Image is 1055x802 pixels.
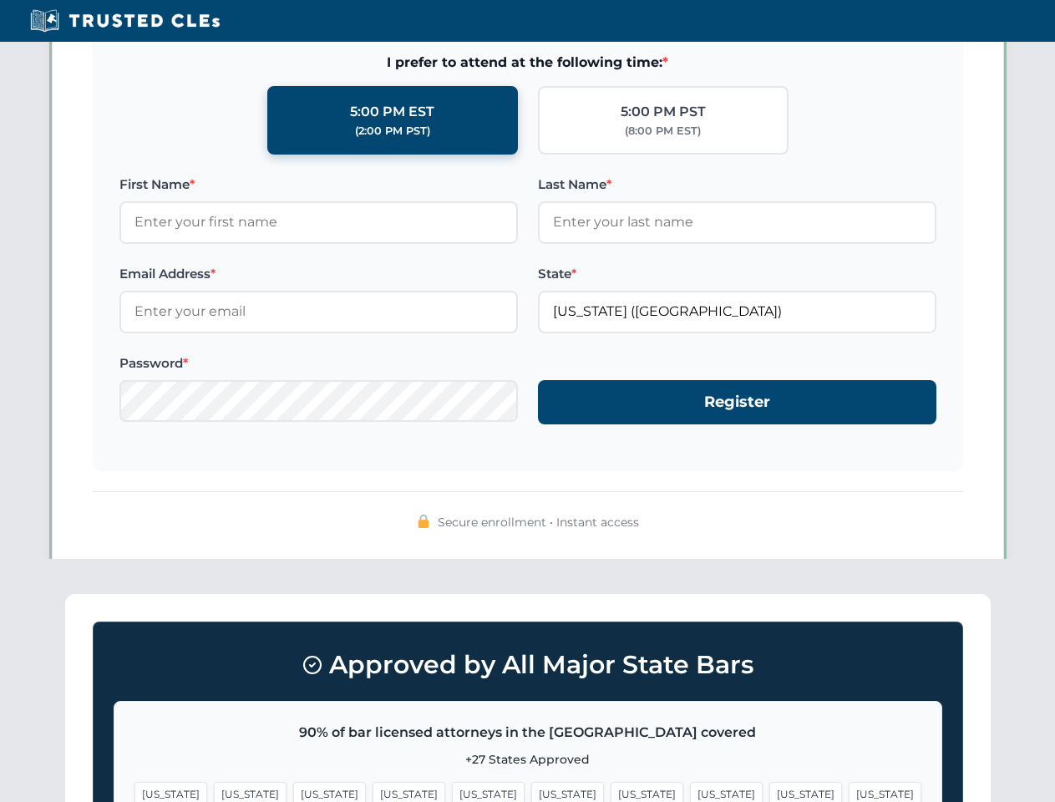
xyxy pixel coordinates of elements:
[417,515,430,528] img: 🔒
[621,101,706,123] div: 5:00 PM PST
[538,201,936,243] input: Enter your last name
[25,8,225,33] img: Trusted CLEs
[538,175,936,195] label: Last Name
[350,101,434,123] div: 5:00 PM EST
[119,201,518,243] input: Enter your first name
[114,642,942,688] h3: Approved by All Major State Bars
[538,264,936,284] label: State
[438,513,639,531] span: Secure enrollment • Instant access
[134,722,921,744] p: 90% of bar licensed attorneys in the [GEOGRAPHIC_DATA] covered
[119,52,936,74] span: I prefer to attend at the following time:
[119,175,518,195] label: First Name
[538,380,936,424] button: Register
[538,291,936,332] input: Florida (FL)
[134,750,921,769] p: +27 States Approved
[355,123,430,140] div: (2:00 PM PST)
[119,264,518,284] label: Email Address
[119,353,518,373] label: Password
[625,123,701,140] div: (8:00 PM EST)
[119,291,518,332] input: Enter your email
